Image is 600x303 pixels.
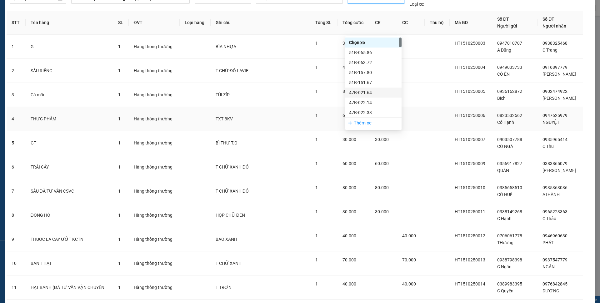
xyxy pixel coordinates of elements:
span: 0947010707 [497,41,522,46]
span: Loại xe: [409,1,424,8]
td: Hàng thông thường [129,131,180,155]
span: 80.000 [375,185,389,190]
span: Cô Hạnh [497,120,514,125]
td: Hàng thông thường [129,107,180,131]
span: 0389983395 [497,281,522,286]
span: 0936162872 [497,89,522,94]
td: TRÁI CÂY [26,155,113,179]
span: 0338149268 [497,209,522,214]
th: STT [7,11,26,35]
div: 47B-021.64 [349,89,398,96]
span: 30.000 [342,209,356,214]
span: 0949033733 [497,65,522,70]
span: 80.000 [342,89,356,94]
span: HT1510250003 [455,41,485,46]
span: HT1510250011 [455,209,485,214]
span: HT1510250014 [455,281,485,286]
td: Hàng thông thường [129,59,180,83]
span: 30.000 [342,41,356,46]
td: 5 [7,131,26,155]
div: 51B-151.67 [345,78,402,88]
span: 1 [315,65,318,70]
td: 9 [7,227,26,251]
img: logo [2,4,18,20]
span: ATHÀNH [542,192,560,197]
span: 60.000 [342,113,356,118]
span: CÔ NGÀ [497,144,513,149]
td: 2 [7,59,26,83]
span: HT1510250010 [455,185,485,190]
div: 51B-157.80 [345,68,402,78]
div: 51B-063.72 [349,59,398,66]
span: 0965223363 [542,209,567,214]
span: 60.000 [342,161,356,166]
span: CÔ HUẾ [497,192,512,197]
span: 1 [315,233,318,238]
th: ĐVT [129,11,180,35]
span: THương [497,240,513,245]
td: 4 [7,107,26,131]
span: 40.000 [402,281,416,286]
span: 0385658510 [497,185,522,190]
span: Bích [497,96,506,101]
td: 6 [7,155,26,179]
span: 40.000 [342,65,356,70]
div: Thêm xe [345,118,402,129]
span: 0935965414 [542,137,567,142]
span: Số ĐT [497,17,509,22]
span: HỌP CHỮ ĐEN [216,213,245,218]
td: HẠT BÁNH (ĐÃ TƯ VẤN VẬN CHUYỂN [26,275,113,300]
td: GT [26,131,113,155]
span: 1 [118,116,121,121]
span: 0383865079 [542,161,567,166]
span: 1 [118,68,121,73]
span: 1 [315,161,318,166]
span: NGUYỆT [542,120,559,125]
span: DƯƠNG [542,288,559,293]
td: 7 [7,179,26,203]
th: Ghi chú [211,11,311,35]
span: VP Nhận: [GEOGRAPHIC_DATA] [48,23,79,29]
span: T CHỮ XANH ĐỎ [216,164,249,169]
span: CÔ ÉN [497,72,510,77]
span: 30.000 [375,209,389,214]
td: Hàng thông thường [129,83,180,107]
div: 47B-022.14 [345,98,402,108]
span: 1 [118,164,121,169]
span: ĐT: 0935 882 082 [48,38,71,41]
div: 47B-022.33 [345,108,402,118]
span: 0902474922 [542,89,567,94]
span: CTY TNHH DLVT TIẾN OANH [24,3,88,9]
td: Cà mẫu [26,83,113,107]
td: 8 [7,203,26,227]
span: ---------------------------------------------- [14,43,81,48]
div: 51B-063.72 [345,58,402,68]
span: 1 [315,185,318,190]
span: 1 [315,281,318,286]
span: 0947625979 [542,113,567,118]
td: SẦU ĐÃ TƯ VẤN CSVC [26,179,113,203]
span: 0356917827 [497,161,522,166]
span: C Thảo [542,216,556,221]
span: HT1510250005 [455,89,485,94]
span: VP Gửi: Hòa Thắng [2,24,29,27]
span: 0937547779 [542,257,567,262]
td: THỰC PHẨM [26,107,113,131]
span: NGÂN [542,264,555,269]
td: GT [26,35,113,59]
span: 1 [118,285,121,290]
span: ĐC: 77 [PERSON_NAME], Xã HT [2,30,42,36]
span: 60.000 [375,161,389,166]
th: SL [113,11,129,35]
div: 47B-022.14 [349,99,398,106]
td: SẦU RIÊNG [26,59,113,83]
td: ĐÒNG HỒ [26,203,113,227]
td: Hàng thông thường [129,179,180,203]
span: 0976842845 [542,281,567,286]
span: 80.000 [342,185,356,190]
span: 0938798398 [497,257,522,262]
div: Chọn xe [345,38,402,48]
span: BÌ THƯ T.O [216,140,237,145]
td: 11 [7,275,26,300]
span: 1 [315,209,318,214]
